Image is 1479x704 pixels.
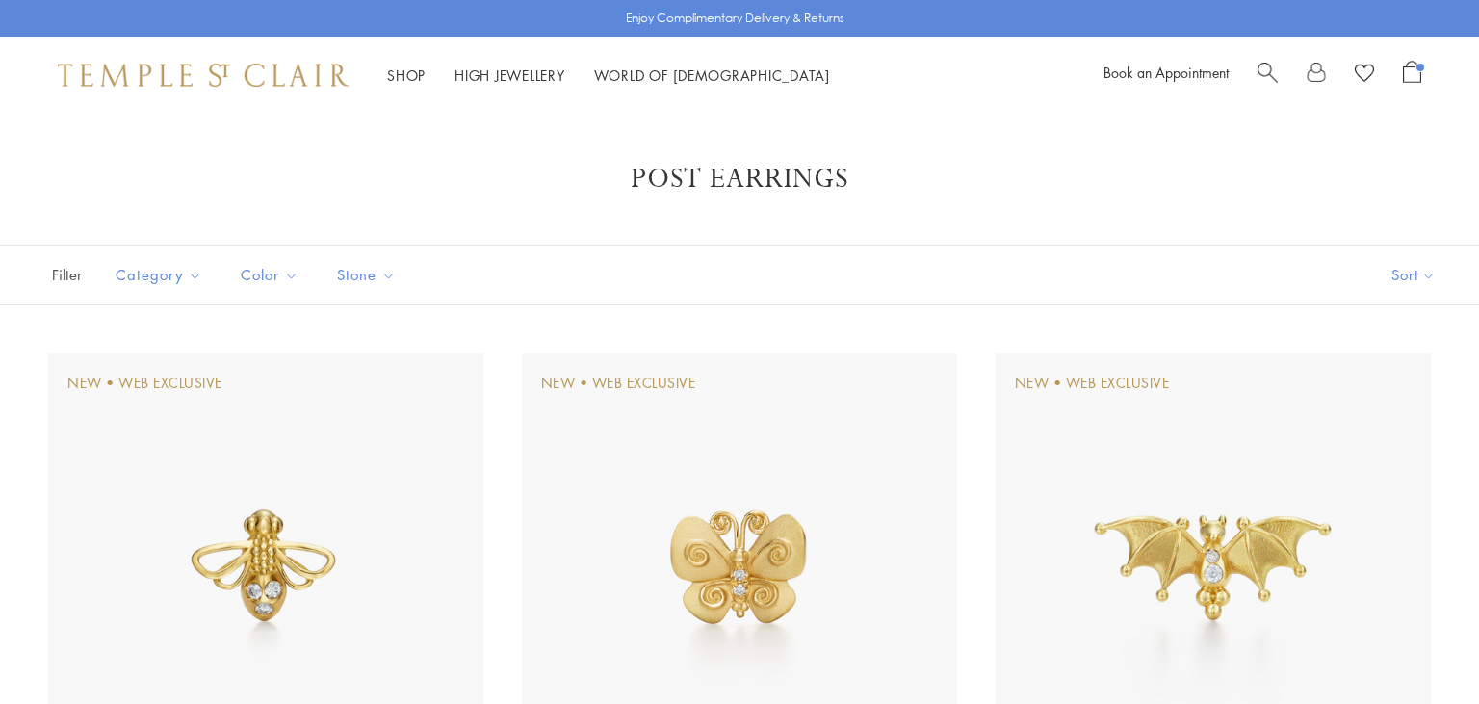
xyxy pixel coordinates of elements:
a: World of [DEMOGRAPHIC_DATA]World of [DEMOGRAPHIC_DATA] [594,65,830,85]
button: Color [226,253,313,297]
span: Stone [327,263,410,287]
span: Category [106,263,217,287]
nav: Main navigation [387,64,830,88]
p: Enjoy Complimentary Delivery & Returns [626,9,844,28]
button: Show sort by [1348,246,1479,304]
button: Category [101,253,217,297]
h1: Post Earrings [77,162,1402,196]
a: View Wishlist [1355,61,1374,90]
a: ShopShop [387,65,426,85]
iframe: Gorgias live chat messenger [1383,613,1460,685]
a: Search [1258,61,1278,90]
a: High JewelleryHigh Jewellery [454,65,565,85]
a: Open Shopping Bag [1403,61,1421,90]
div: New • Web Exclusive [541,373,696,394]
a: Book an Appointment [1103,63,1229,82]
div: New • Web Exclusive [1015,373,1170,394]
img: Temple St. Clair [58,64,349,87]
button: Stone [323,253,410,297]
div: New • Web Exclusive [67,373,222,394]
span: Color [231,263,313,287]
